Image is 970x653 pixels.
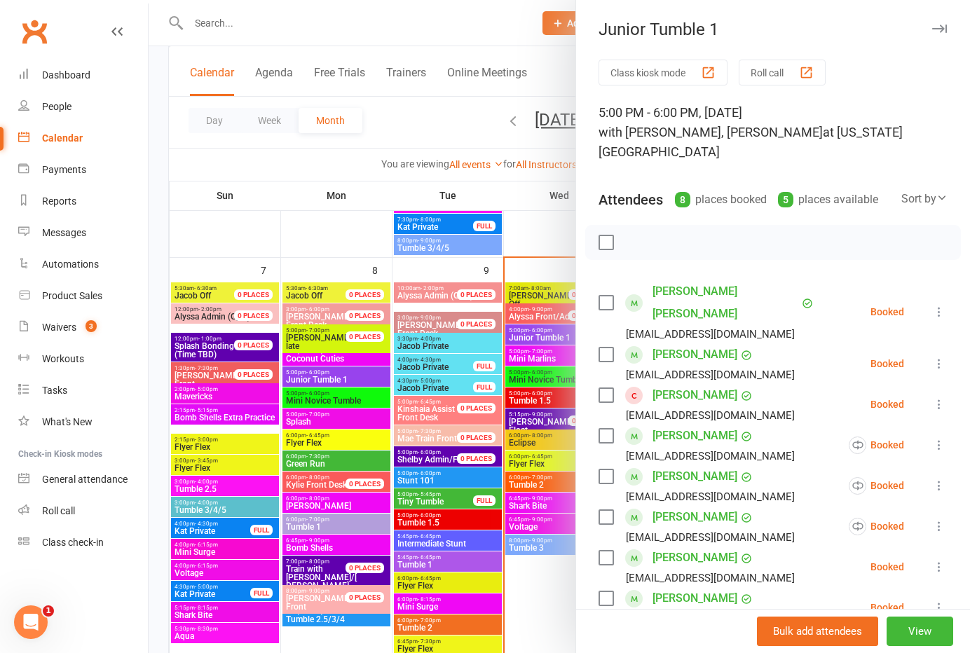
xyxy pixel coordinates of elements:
button: View [887,617,953,646]
div: [EMAIL_ADDRESS][DOMAIN_NAME] [626,569,795,587]
div: Automations [42,259,99,270]
a: People [18,91,148,123]
div: Waivers [42,322,76,333]
button: Roll call [739,60,826,85]
a: [PERSON_NAME] [653,465,737,488]
div: Product Sales [42,290,102,301]
div: Workouts [42,353,84,364]
div: Class check-in [42,537,104,548]
div: People [42,101,71,112]
div: Sort by [901,190,948,208]
div: Roll call [42,505,75,516]
div: [EMAIL_ADDRESS][DOMAIN_NAME] [626,528,795,547]
a: [PERSON_NAME] [653,425,737,447]
a: General attendance kiosk mode [18,464,148,495]
div: Junior Tumble 1 [576,20,970,39]
div: Booked [870,359,904,369]
div: [EMAIL_ADDRESS][DOMAIN_NAME] [626,447,795,465]
a: [PERSON_NAME] [653,587,737,610]
div: What's New [42,416,93,427]
div: places available [778,190,878,209]
div: [EMAIL_ADDRESS][DOMAIN_NAME] [626,488,795,506]
button: Bulk add attendees [757,617,878,646]
div: 5:00 PM - 6:00 PM, [DATE] [599,103,948,162]
a: Roll call [18,495,148,527]
div: Reports [42,195,76,207]
div: Booked [870,399,904,409]
div: 5 [778,192,793,207]
div: General attendance [42,474,128,485]
span: 3 [86,320,97,332]
div: [EMAIL_ADDRESS][DOMAIN_NAME] [626,406,795,425]
a: Messages [18,217,148,249]
div: Booked [849,437,904,454]
a: [PERSON_NAME] [653,547,737,569]
div: Payments [42,164,86,175]
div: 8 [675,192,690,207]
div: Booked [870,307,904,317]
div: Booked [870,562,904,572]
a: Class kiosk mode [18,527,148,558]
a: Calendar [18,123,148,154]
div: Messages [42,227,86,238]
div: [EMAIL_ADDRESS][DOMAIN_NAME] [626,366,795,384]
span: 1 [43,605,54,617]
div: Tasks [42,385,67,396]
a: [PERSON_NAME] [653,343,737,366]
div: Dashboard [42,69,90,81]
div: Booked [849,477,904,495]
iframe: Intercom live chat [14,605,48,639]
span: with [PERSON_NAME], [PERSON_NAME] [599,125,823,139]
a: Payments [18,154,148,186]
button: Class kiosk mode [599,60,727,85]
div: Booked [870,603,904,612]
a: Automations [18,249,148,280]
div: [EMAIL_ADDRESS][DOMAIN_NAME] [626,325,795,343]
a: [PERSON_NAME] [PERSON_NAME] [653,280,798,325]
a: Clubworx [17,14,52,49]
a: Reports [18,186,148,217]
a: What's New [18,406,148,438]
a: [PERSON_NAME] [653,384,737,406]
a: Workouts [18,343,148,375]
a: Dashboard [18,60,148,91]
div: places booked [675,190,767,209]
a: Waivers 3 [18,312,148,343]
a: Product Sales [18,280,148,312]
a: Tasks [18,375,148,406]
div: Booked [849,518,904,535]
a: [PERSON_NAME] [653,506,737,528]
div: Calendar [42,132,83,144]
div: Attendees [599,190,663,209]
